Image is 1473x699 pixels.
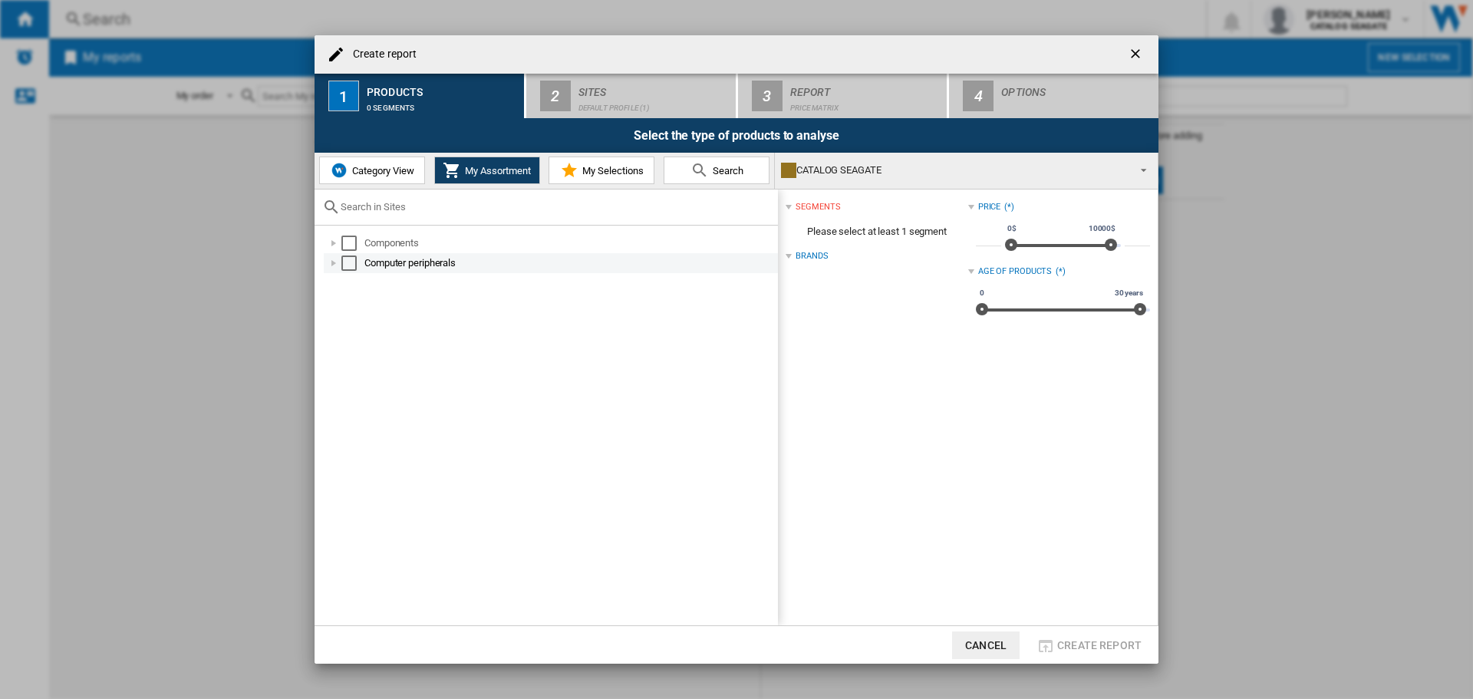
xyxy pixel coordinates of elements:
[709,165,743,176] span: Search
[1005,223,1019,235] span: 0$
[1122,39,1152,70] button: getI18NText('BUTTONS.CLOSE_DIALOG')
[790,96,941,112] div: Price Matrix
[738,74,949,118] button: 3 Report Price Matrix
[341,201,770,213] input: Search in Sites
[319,157,425,184] button: Category View
[526,74,737,118] button: 2 Sites Default profile (1)
[578,80,730,96] div: Sites
[348,165,414,176] span: Category View
[578,165,644,176] span: My Selections
[1057,639,1142,651] span: Create report
[664,157,769,184] button: Search
[796,201,840,213] div: segments
[1032,631,1146,659] button: Create report
[578,96,730,112] div: Default profile (1)
[796,250,828,262] div: Brands
[1001,80,1152,96] div: Options
[367,96,518,112] div: 0 segments
[328,81,359,111] div: 1
[330,161,348,180] img: wiser-icon-blue.png
[364,236,776,251] div: Components
[952,631,1020,659] button: Cancel
[434,157,540,184] button: My Assortment
[315,118,1158,153] div: Select the type of products to analyse
[949,74,1158,118] button: 4 Options
[549,157,654,184] button: My Selections
[1112,287,1145,299] span: 30 years
[364,256,776,271] div: Computer peripherals
[461,165,531,176] span: My Assortment
[315,74,526,118] button: 1 Products 0 segments
[786,217,967,246] span: Please select at least 1 segment
[345,47,417,62] h4: Create report
[341,236,364,251] md-checkbox: Select
[367,80,518,96] div: Products
[540,81,571,111] div: 2
[978,201,1001,213] div: Price
[781,160,1127,181] div: CATALOG SEAGATE
[790,80,941,96] div: Report
[978,265,1053,278] div: Age of products
[341,256,364,271] md-checkbox: Select
[963,81,994,111] div: 4
[977,287,987,299] span: 0
[752,81,783,111] div: 3
[1128,46,1146,64] ng-md-icon: getI18NText('BUTTONS.CLOSE_DIALOG')
[1086,223,1118,235] span: 10000$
